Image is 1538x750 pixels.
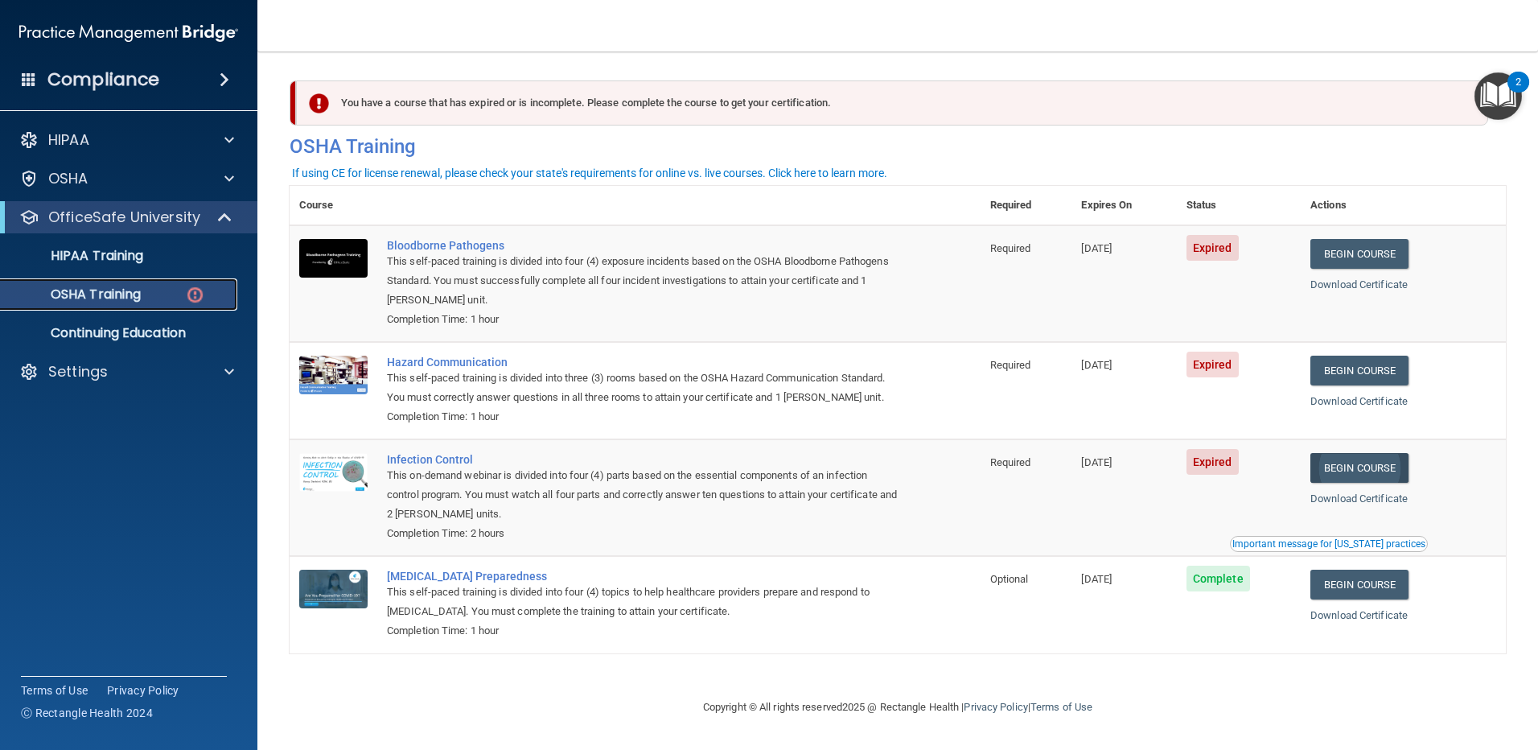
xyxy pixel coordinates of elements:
img: PMB logo [19,17,238,49]
div: This self-paced training is divided into four (4) exposure incidents based on the OSHA Bloodborne... [387,252,900,310]
a: Begin Course [1310,356,1408,385]
h4: Compliance [47,68,159,91]
span: Required [990,456,1031,468]
div: Completion Time: 1 hour [387,621,900,641]
div: Completion Time: 1 hour [387,310,900,329]
p: HIPAA [48,130,89,150]
p: Settings [48,362,108,381]
a: Download Certificate [1310,609,1408,621]
a: Begin Course [1310,239,1408,269]
a: Begin Course [1310,570,1408,600]
a: Settings [19,362,234,381]
div: 2 [1515,82,1521,103]
span: Expired [1186,352,1239,377]
a: Privacy Policy [107,682,179,698]
span: [DATE] [1081,573,1112,585]
a: Download Certificate [1310,395,1408,407]
a: HIPAA [19,130,234,150]
a: Begin Course [1310,453,1408,483]
div: This self-paced training is divided into three (3) rooms based on the OSHA Hazard Communication S... [387,369,900,407]
div: If using CE for license renewal, please check your state's requirements for online vs. live cours... [292,167,887,179]
th: Required [981,186,1072,225]
div: This on-demand webinar is divided into four (4) parts based on the essential components of an inf... [387,466,900,524]
div: Copyright © All rights reserved 2025 @ Rectangle Health | | [604,682,1191,733]
span: Optional [990,573,1029,585]
th: Status [1177,186,1301,225]
p: OSHA [48,169,88,188]
p: HIPAA Training [10,248,143,264]
p: Continuing Education [10,325,230,341]
div: You have a course that has expired or is incomplete. Please complete the course to get your certi... [296,80,1488,126]
div: This self-paced training is divided into four (4) topics to help healthcare providers prepare and... [387,583,900,621]
th: Actions [1301,186,1506,225]
a: Download Certificate [1310,492,1408,505]
a: [MEDICAL_DATA] Preparedness [387,570,900,583]
span: Required [990,359,1031,371]
a: Infection Control [387,453,900,466]
span: Ⓒ Rectangle Health 2024 [21,705,153,721]
span: Expired [1186,235,1239,261]
img: exclamation-circle-solid-danger.72ef9ffc.png [309,93,329,113]
div: Completion Time: 2 hours [387,524,900,543]
a: Bloodborne Pathogens [387,239,900,252]
span: Required [990,242,1031,254]
p: OSHA Training [10,286,141,303]
div: Important message for [US_STATE] practices [1232,539,1425,549]
a: OSHA [19,169,234,188]
span: [DATE] [1081,242,1112,254]
a: Hazard Communication [387,356,900,369]
th: Expires On [1071,186,1176,225]
span: [DATE] [1081,359,1112,371]
th: Course [290,186,377,225]
a: OfficeSafe University [19,208,233,227]
span: Expired [1186,449,1239,475]
span: [DATE] [1081,456,1112,468]
a: Terms of Use [1030,701,1092,713]
h4: OSHA Training [290,135,1506,158]
a: Privacy Policy [964,701,1027,713]
div: Completion Time: 1 hour [387,407,900,427]
a: Terms of Use [21,682,88,698]
img: danger-circle.6113f641.png [185,285,205,305]
a: Download Certificate [1310,278,1408,291]
button: Read this if you are a dental practitioner in the state of CA [1230,536,1428,552]
p: OfficeSafe University [48,208,200,227]
span: Complete [1186,566,1250,591]
button: Open Resource Center, 2 new notifications [1474,72,1522,120]
button: If using CE for license renewal, please check your state's requirements for online vs. live cours... [290,165,890,181]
